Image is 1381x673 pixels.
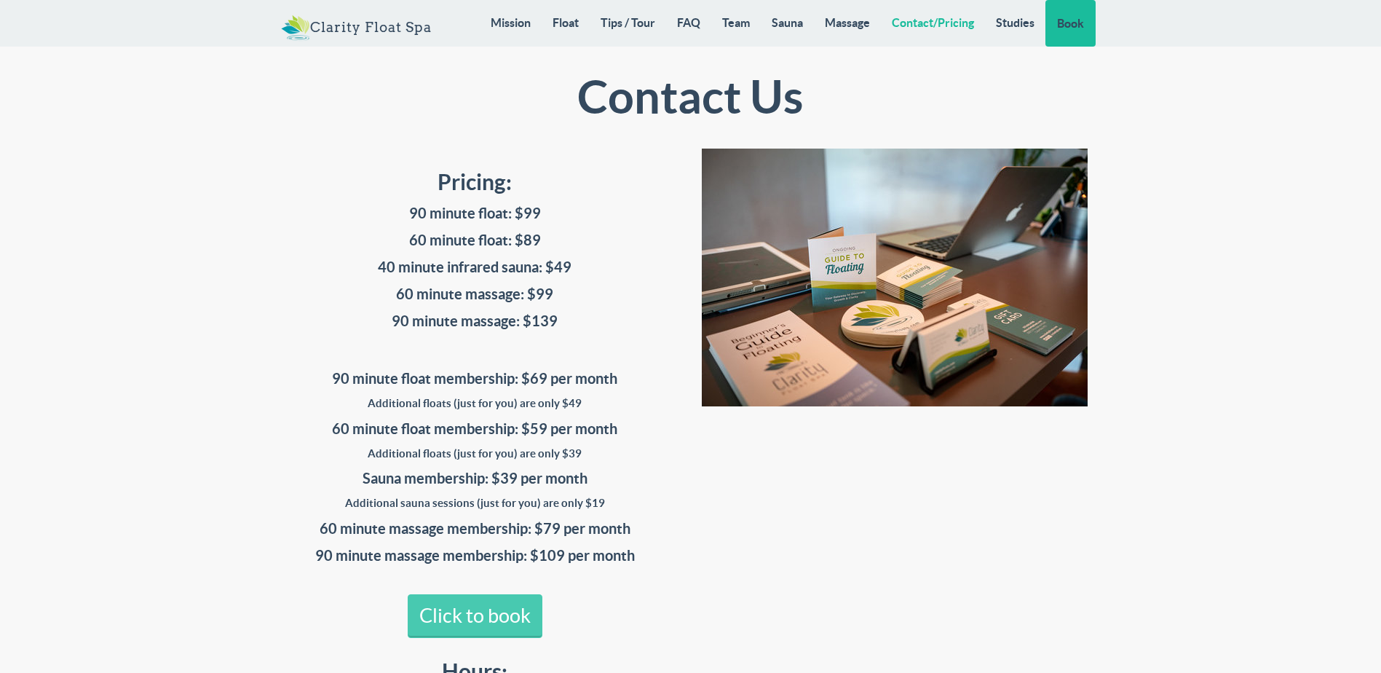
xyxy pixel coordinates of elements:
h4: 90 minute massage: $139 [270,313,680,329]
h4: 90 minute float: $99 [270,205,680,221]
h4: 60 minute massage membership: $79 per month [270,521,680,537]
h5: Additional sauna sessions (just for you) are only $19 [270,497,680,510]
h3: Pricing: [270,170,680,194]
a: Click to book [408,594,542,638]
h2: Contact Us [486,72,895,122]
h4: 60 minute float: $89 [270,232,680,248]
h4: 90 minute massage membership: $109 per month [270,548,680,564]
h4: 90 minute float membership: $69 per month [270,371,680,387]
h5: Additional floats (just for you) are only $39 [270,448,680,460]
h4: 60 minute massage: $99 [270,286,680,302]
h5: Additional floats (just for you) are only $49 [270,398,680,410]
h4: 60 minute float membership: $59 per month [270,421,680,437]
h4: Sauna membership: $39 per month [270,471,680,487]
h4: 40 minute infrared sauna: $49 [270,259,680,275]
